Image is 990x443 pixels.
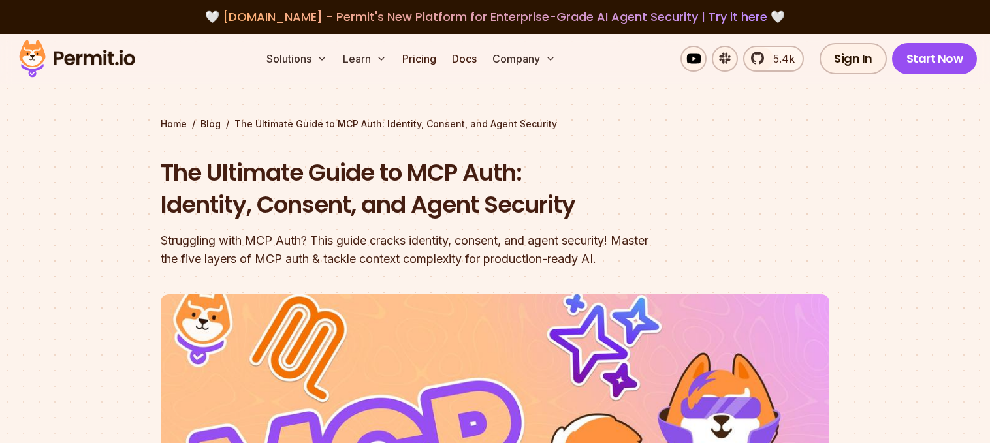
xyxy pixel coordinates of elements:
[31,8,959,26] div: 🤍 🤍
[447,46,482,72] a: Docs
[13,37,141,81] img: Permit logo
[892,43,978,74] a: Start Now
[820,43,887,74] a: Sign In
[161,117,829,130] div: / /
[161,232,662,268] div: Struggling with MCP Auth? This guide cracks identity, consent, and agent security! Master the fiv...
[223,8,767,25] span: [DOMAIN_NAME] - Permit's New Platform for Enterprise-Grade AI Agent Security |
[161,117,187,130] a: Home
[743,46,804,72] a: 5.4k
[200,117,221,130] a: Blog
[161,157,662,221] h1: The Ultimate Guide to MCP Auth: Identity, Consent, and Agent Security
[765,51,795,67] span: 5.4k
[397,46,441,72] a: Pricing
[338,46,392,72] button: Learn
[487,46,561,72] button: Company
[261,46,332,72] button: Solutions
[709,8,767,25] a: Try it here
